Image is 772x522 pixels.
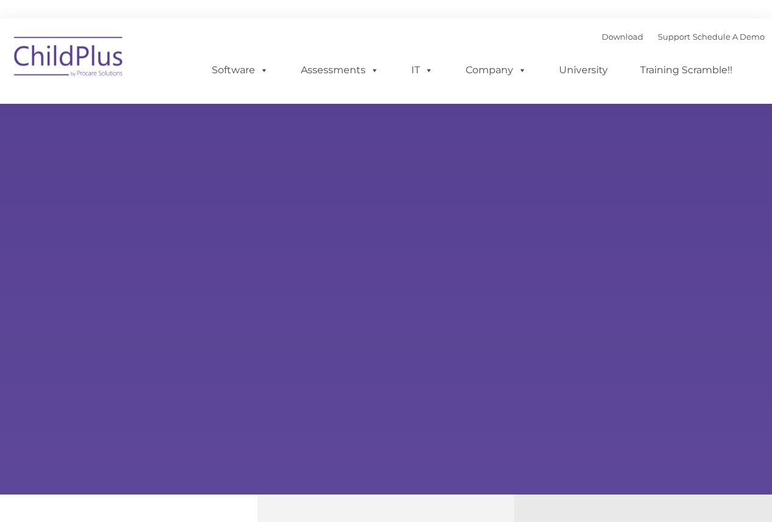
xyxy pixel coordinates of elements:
[658,32,690,42] a: Support
[602,32,765,42] font: |
[602,32,643,42] a: Download
[399,58,446,82] a: IT
[628,58,745,82] a: Training Scramble!!
[289,58,391,82] a: Assessments
[453,58,539,82] a: Company
[547,58,620,82] a: University
[8,28,130,89] img: ChildPlus by Procare Solutions
[693,32,765,42] a: Schedule A Demo
[200,58,281,82] a: Software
